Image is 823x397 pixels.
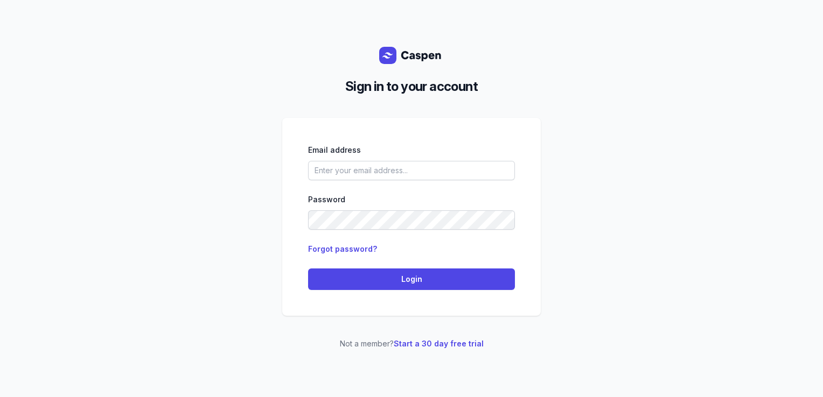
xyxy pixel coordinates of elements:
[291,77,532,96] h2: Sign in to your account
[308,193,515,206] div: Password
[308,161,515,180] input: Enter your email address...
[308,144,515,157] div: Email address
[308,268,515,290] button: Login
[315,273,508,286] span: Login
[282,337,541,350] p: Not a member?
[308,244,377,253] a: Forgot password?
[394,339,484,348] a: Start a 30 day free trial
